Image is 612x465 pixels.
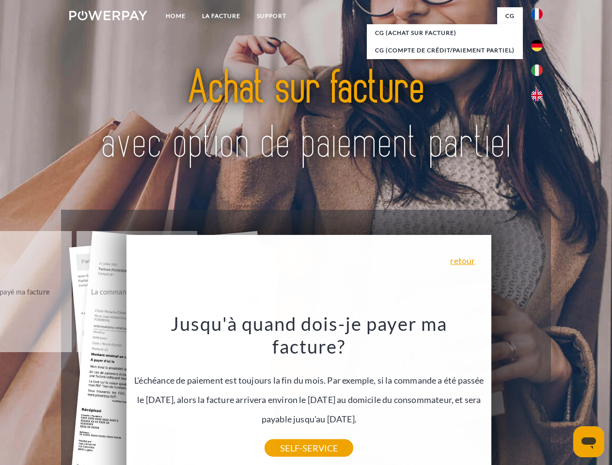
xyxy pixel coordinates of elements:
a: CG [497,7,523,25]
div: L'échéance de paiement est toujours la fin du mois. Par exemple, si la commande a été passée le [... [132,312,486,448]
img: en [531,90,543,101]
a: Support [249,7,295,25]
img: title-powerpay_fr.svg [93,46,519,186]
a: LA FACTURE [194,7,249,25]
img: de [531,40,543,51]
img: logo-powerpay-white.svg [69,11,147,20]
a: CG (Compte de crédit/paiement partiel) [367,42,523,59]
a: SELF-SERVICE [265,439,353,457]
div: La commande a été renvoyée [82,285,191,298]
h3: Jusqu'à quand dois-je payer ma facture? [132,312,486,358]
a: Home [157,7,194,25]
img: fr [531,8,543,20]
img: it [531,64,543,76]
a: CG (achat sur facture) [367,24,523,42]
a: retour [450,256,475,265]
iframe: Bouton de lancement de la fenêtre de messagerie [573,426,604,457]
